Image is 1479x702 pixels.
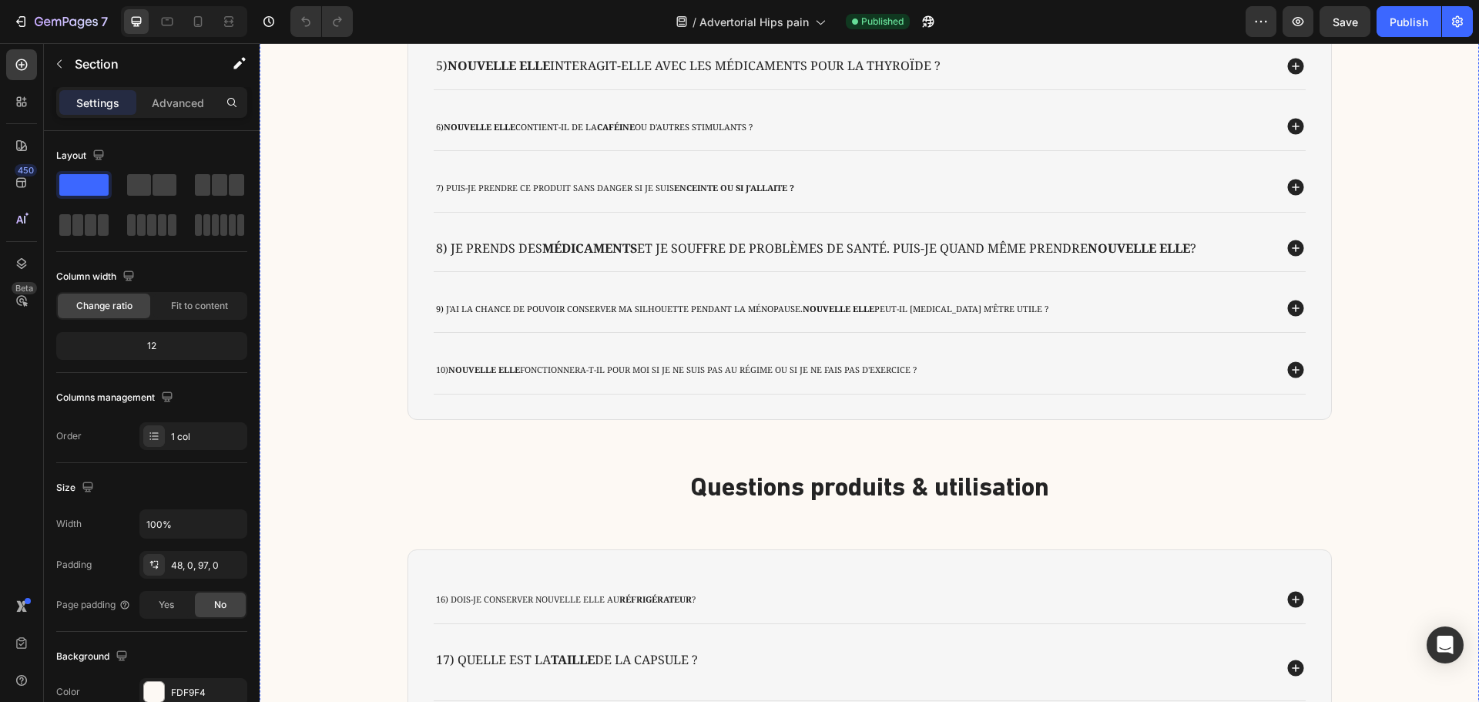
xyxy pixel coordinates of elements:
span: Save [1333,15,1358,29]
input: Auto [140,510,246,538]
strong: médicaments [283,196,377,213]
p: 8) Je prends des et je souffre de problèmes de santé. Puis-je quand même prendre ? [176,196,937,213]
strong: enceinte ou si j'allaite ? [414,139,535,150]
span: Yes [159,598,174,612]
p: 17) Quelle est la de la capsule ? [176,608,438,643]
div: Beta [12,282,37,294]
div: Page padding [56,598,131,612]
div: 450 [15,164,37,176]
button: 7 [6,6,115,37]
div: FDF9F4 [171,686,243,700]
strong: Nouvelle ELLE [189,321,260,332]
strong: Questions produits & utilisation [431,428,790,458]
strong: taille [291,608,335,625]
button: Save [1320,6,1370,37]
div: Order [56,429,82,443]
span: Fit to content [171,299,228,313]
div: 12 [59,335,244,357]
div: 48, 0, 97, 0 [171,559,243,573]
div: Publish [1390,14,1428,30]
div: Padding [56,558,92,572]
div: Columns management [56,388,176,408]
div: Size [56,478,97,499]
span: 10) fonctionnera-t-il pour moi si je ne suis pas au régime ou si je ne fais pas d'exercice ? [176,321,657,332]
strong: réfrigérateur [360,550,432,562]
span: 9) J'ai la chance de pouvoir conserver ma silhouette pendant la ménopause. peut-il [MEDICAL_DATA]... [176,260,789,271]
span: No [214,598,226,612]
div: Width [56,517,82,531]
strong: caféine [337,78,375,89]
p: Section [75,55,201,73]
p: Advanced [152,95,204,111]
strong: Nouvelle ELLE [828,196,931,213]
iframe: Design area [260,43,1479,702]
div: Background [56,647,131,667]
div: Color [56,685,80,699]
button: Publish [1377,6,1441,37]
div: Column width [56,267,138,287]
div: Layout [56,146,108,166]
strong: Nouvelle ELLE [543,260,615,271]
span: / [693,14,696,30]
div: Undo/Redo [290,6,353,37]
span: Advertorial Hips pain [699,14,809,30]
div: Open Intercom Messenger [1427,626,1464,663]
span: Published [861,15,904,29]
span: 7) Puis-je prendre ce produit sans danger si je suis [176,139,535,150]
p: 7 [101,12,108,31]
span: Change ratio [76,299,132,313]
span: 16) Dois-je conserver Nouvelle ELLE au ? [176,550,436,562]
p: Settings [76,95,119,111]
div: 1 col [171,430,243,444]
